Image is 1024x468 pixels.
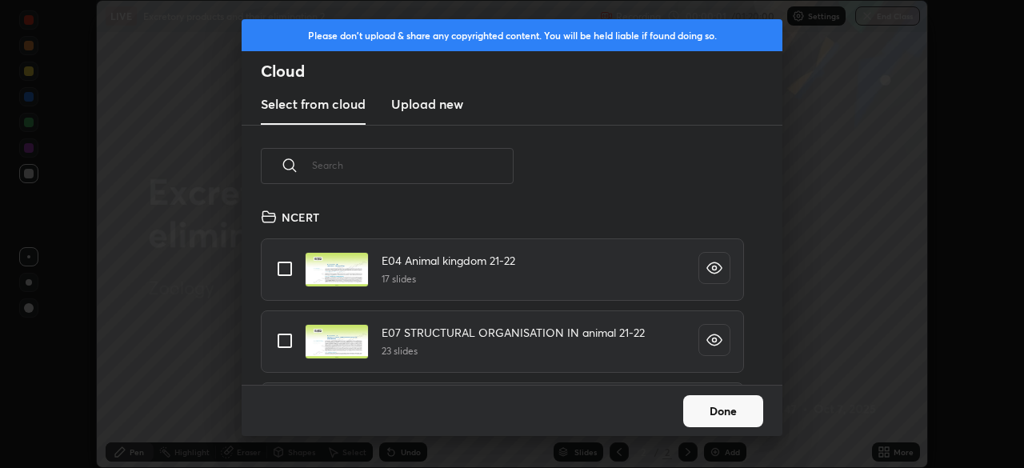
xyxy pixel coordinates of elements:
div: grid [242,202,763,385]
img: 1670042290ES9BAX.pdf [305,252,369,287]
h4: NCERT [282,209,319,226]
h2: Cloud [261,61,782,82]
h5: 23 slides [382,344,645,358]
input: Search [312,131,514,199]
h3: Select from cloud [261,94,366,114]
div: Please don't upload & share any copyrighted content. You will be held liable if found doing so. [242,19,782,51]
h4: E04 Animal kingdom 21-22 [382,252,515,269]
img: 16700423307LULS5.pdf [305,324,369,359]
h4: E07 STRUCTURAL ORGANISATION IN animal 21-22 [382,324,645,341]
h5: 17 slides [382,272,515,286]
h3: Upload new [391,94,463,114]
button: Done [683,395,763,427]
